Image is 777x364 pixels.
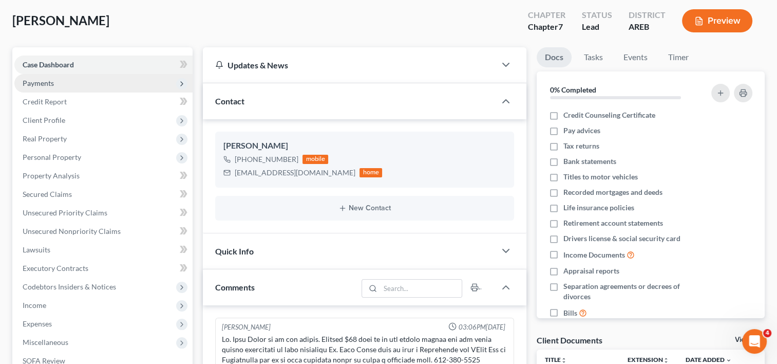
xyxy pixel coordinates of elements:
span: Recorded mortgages and deeds [563,187,662,197]
span: Executory Contracts [23,264,88,272]
a: Unsecured Nonpriority Claims [14,222,193,241]
span: Lawsuits [23,245,50,254]
span: Case Dashboard [23,60,74,69]
a: Events [615,47,656,67]
span: Income Documents [563,250,625,260]
a: Secured Claims [14,185,193,204]
a: View All [735,336,761,343]
button: New Contact [223,204,506,212]
span: 03:06PM[DATE] [459,322,505,332]
div: [PERSON_NAME] [223,140,506,152]
span: Bank statements [563,156,616,167]
a: Tasks [576,47,611,67]
span: Credit Counseling Certificate [563,110,655,120]
div: Updates & News [215,60,483,70]
iframe: Intercom live chat [742,329,767,354]
a: Titleunfold_more [545,356,567,363]
span: Appraisal reports [563,266,619,276]
span: 4 [763,329,771,337]
div: [EMAIL_ADDRESS][DOMAIN_NAME] [235,168,355,178]
i: unfold_more [561,357,567,363]
a: Property Analysis [14,167,193,185]
span: Quick Info [215,246,254,256]
a: Extensionunfold_more [628,356,669,363]
span: Property Analysis [23,171,80,180]
a: Docs [537,47,572,67]
span: Client Profile [23,116,65,124]
span: Life insurance policies [563,203,634,213]
span: Comments [215,282,255,292]
a: Unsecured Priority Claims [14,204,193,222]
div: Status [582,9,612,21]
a: Credit Report [14,93,193,111]
span: Miscellaneous [23,338,68,347]
span: Income [23,301,46,310]
a: Case Dashboard [14,56,193,74]
a: Lawsuits [14,241,193,259]
span: Titles to motor vehicles [563,172,638,182]
i: expand_more [726,357,732,363]
span: 7 [558,22,563,31]
span: Secured Claims [23,190,72,198]
span: Unsecured Nonpriority Claims [23,227,121,235]
div: Chapter [528,21,565,33]
span: Expenses [23,319,52,328]
span: Unsecured Priority Claims [23,208,107,217]
span: Drivers license & social security card [563,233,680,244]
a: Date Added expand_more [686,356,732,363]
div: Chapter [528,9,565,21]
input: Search... [380,280,462,297]
span: Separation agreements or decrees of divorces [563,281,699,302]
div: AREB [629,21,666,33]
div: [PERSON_NAME] [222,322,271,332]
strong: 0% Completed [550,85,596,94]
span: Personal Property [23,153,81,161]
span: Credit Report [23,97,67,106]
div: home [359,168,382,177]
span: Contact [215,96,244,106]
div: mobile [302,155,328,164]
span: Pay advices [563,125,600,136]
div: [PHONE_NUMBER] [235,154,298,165]
button: Preview [682,9,752,32]
div: District [629,9,666,21]
div: Client Documents [537,335,602,345]
span: Retirement account statements [563,218,663,228]
span: Tax returns [563,141,599,151]
a: Executory Contracts [14,259,193,278]
span: Payments [23,79,54,87]
span: Codebtors Insiders & Notices [23,282,116,291]
i: unfold_more [663,357,669,363]
span: Bills [563,308,577,318]
div: Lead [582,21,612,33]
span: Real Property [23,134,67,143]
span: [PERSON_NAME] [12,13,109,28]
a: Timer [660,47,697,67]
